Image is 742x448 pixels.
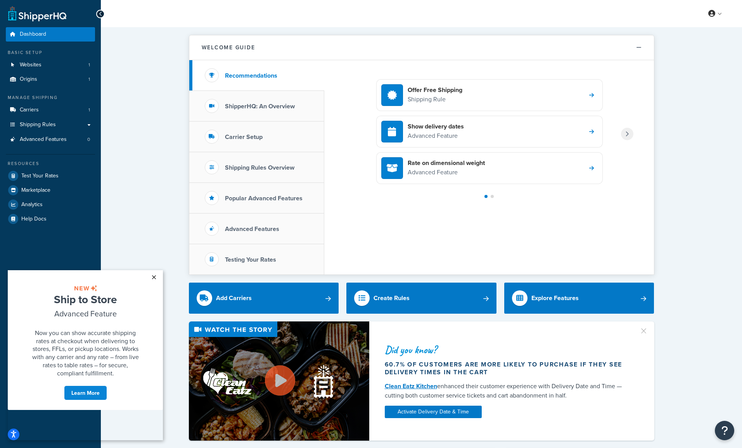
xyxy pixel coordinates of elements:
a: Marketplace [6,183,95,197]
img: Video thumbnail [189,321,369,441]
a: Advanced Features0 [6,132,95,147]
button: Open Resource Center [715,421,734,440]
li: Origins [6,72,95,87]
p: Shipping Rule [408,94,462,104]
span: Carriers [20,107,39,113]
a: Learn More [56,115,99,130]
span: 1 [88,107,90,113]
div: Basic Setup [6,49,95,56]
span: Help Docs [21,216,47,222]
li: Websites [6,58,95,72]
h4: Show delivery dates [408,122,464,131]
span: Advanced Feature [47,38,109,49]
span: Test Your Rates [21,173,59,179]
span: Origins [20,76,37,83]
a: Clean Eatz Kitchen [385,382,437,391]
h4: Offer Free Shipping [408,86,462,94]
a: Help Docs [6,212,95,226]
li: Advanced Features [6,132,95,147]
h4: Rate on dimensional weight [408,159,485,167]
h3: Carrier Setup [225,134,263,141]
a: Test Your Rates [6,169,95,183]
button: Welcome Guide [189,35,654,60]
a: Activate Delivery Date & Time [385,406,482,418]
a: Analytics [6,198,95,212]
span: Advanced Features [20,136,67,143]
span: Shipping Rules [20,122,56,128]
h3: Advanced Features [225,226,279,233]
span: 1 [88,62,90,68]
a: Create Rules [346,283,496,314]
p: Advanced Feature [408,167,485,177]
div: Manage Shipping [6,94,95,101]
a: Explore Features [504,283,654,314]
span: 1 [88,76,90,83]
div: Add Carriers [216,293,252,304]
span: Analytics [21,201,43,208]
a: Shipping Rules [6,118,95,132]
p: Advanced Feature [408,131,464,141]
div: 60.7% of customers are more likely to purchase if they see delivery times in the cart [385,361,630,376]
a: Carriers1 [6,103,95,117]
div: Create Rules [374,293,410,304]
div: Did you know? [385,344,630,355]
li: Carriers [6,103,95,117]
div: Resources [6,160,95,167]
h3: Testing Your Rates [225,256,276,263]
span: Marketplace [21,187,50,194]
h3: Recommendations [225,72,277,79]
div: enhanced their customer experience with Delivery Date and Time — cutting both customer service ti... [385,382,630,400]
div: Explore Features [531,293,579,304]
h3: Popular Advanced Features [225,195,303,202]
a: Dashboard [6,27,95,42]
span: 0 [87,136,90,143]
a: Websites1 [6,58,95,72]
span: Websites [20,62,42,68]
a: Origins1 [6,72,95,87]
h3: Shipping Rules Overview [225,164,294,171]
span: Now you can show accurate shipping rates at checkout when delivering to stores, FFLs, or pickup l... [24,58,131,107]
span: Dashboard [20,31,46,38]
a: Add Carriers [189,283,339,314]
span: Ship to Store [46,21,109,37]
h3: ShipperHQ: An Overview [225,103,295,110]
h2: Welcome Guide [202,45,255,50]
